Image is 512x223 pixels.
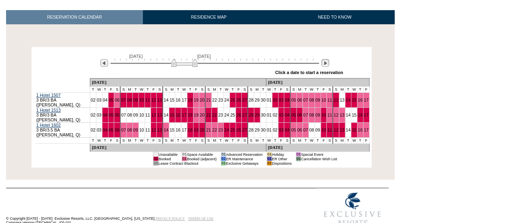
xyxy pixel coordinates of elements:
td: T [357,87,363,93]
td: W [308,138,314,144]
a: 09 [315,98,320,102]
td: S [290,138,296,144]
a: 02 [91,127,96,132]
td: T [314,138,321,144]
td: M [212,138,218,144]
a: 19 [194,113,199,117]
td: 01 [296,152,301,157]
a: 02 [273,127,278,132]
td: 01 [267,152,272,157]
div: Click a date to start a reservation [275,70,343,75]
a: 16 [176,98,181,102]
td: S [114,87,120,93]
td: [DATE] [266,79,369,87]
a: 07 [121,98,126,102]
td: S [248,138,254,144]
td: W [223,87,229,93]
td: F [108,138,114,144]
a: 02 [273,113,278,117]
a: 28 [249,127,253,132]
td: 01 [182,157,187,161]
a: 12 [334,127,338,132]
a: 16 [358,113,363,117]
td: W [181,87,187,93]
td: 01 [221,161,226,166]
a: 18 [188,113,193,117]
a: 14 [164,127,168,132]
td: S [114,138,120,144]
td: T [272,138,278,144]
a: 11 [145,127,150,132]
td: M [254,87,260,93]
td: F [278,87,284,93]
td: Cancellation Wish List [301,157,337,161]
a: 05 [291,98,296,102]
a: 26 [236,127,241,132]
td: S [163,87,169,93]
a: 06 [115,113,119,117]
td: S [205,87,211,93]
td: M [127,87,133,93]
td: ER Other [272,157,292,161]
a: 30 [261,127,266,132]
a: 10 [321,98,326,102]
a: 10 [139,127,144,132]
a: 11 [145,98,150,102]
a: 13 [157,98,162,102]
td: S [333,138,339,144]
td: W [351,138,357,144]
td: S [242,87,248,93]
a: 20 [200,127,204,132]
a: 08 [309,127,314,132]
a: 07 [303,113,308,117]
a: 15 [170,113,174,117]
td: W [96,138,102,144]
td: 01 [153,157,158,161]
a: 17 [182,113,187,117]
td: T [187,138,193,144]
td: M [339,138,345,144]
a: 28 [249,98,253,102]
a: 05 [291,127,296,132]
a: 11 [327,127,332,132]
a: 05 [291,113,296,117]
td: F [108,87,114,93]
a: 29 [255,113,259,117]
a: 10 [321,127,326,132]
a: 18 [188,98,193,102]
td: T [90,87,96,93]
td: S [327,87,333,93]
td: Unavailable [158,152,178,157]
td: Advanced Reservation [226,152,263,157]
a: 01 [267,98,272,102]
td: M [169,87,175,93]
a: NEED TO KNOW [274,10,395,24]
a: 07 [121,127,126,132]
td: S [333,87,339,93]
a: 16 [176,113,181,117]
td: S [327,138,333,144]
a: RESERVATION CALENDAR [6,10,143,24]
a: 05 [109,113,114,117]
td: 01 [267,161,272,166]
a: 26 [236,113,241,117]
td: T [260,138,266,144]
td: T [144,138,151,144]
td: F [363,138,369,144]
a: TERMS OF USE [188,217,214,221]
td: T [175,87,181,93]
a: 02 [91,98,96,102]
td: S [199,87,205,93]
td: F [236,87,242,93]
a: 09 [315,113,320,117]
a: 07 [121,113,126,117]
span: [DATE] [129,54,143,59]
td: F [193,138,199,144]
a: 13 [157,113,162,117]
a: 29 [255,98,259,102]
td: F [193,87,199,93]
td: F [151,87,157,93]
a: 06 [297,127,302,132]
a: 14 [164,113,168,117]
td: W [138,87,144,93]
